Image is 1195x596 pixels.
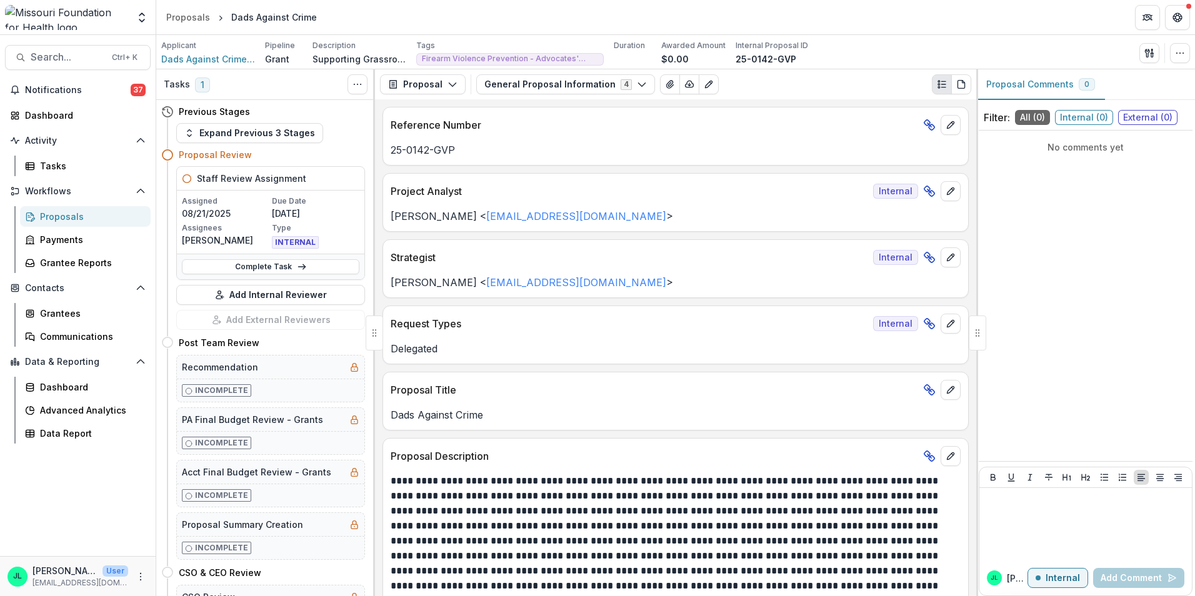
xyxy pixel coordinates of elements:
button: Toggle View Cancelled Tasks [347,74,367,94]
p: [PERSON_NAME] [32,564,97,577]
div: Dads Against Crime [231,11,317,24]
p: 25-0142-GVP [736,52,796,66]
button: Add External Reviewers [176,310,365,330]
button: Bold [986,470,1001,485]
p: Due Date [272,196,359,207]
button: edit [941,181,961,201]
button: Bullet List [1097,470,1112,485]
p: Incomplete [195,437,248,449]
div: Payments [40,233,141,246]
div: Grantees [40,307,141,320]
div: Jessi LaRose [13,572,22,580]
span: External ( 0 ) [1118,110,1177,125]
h5: Acct Final Budget Review - Grants [182,465,331,479]
button: Heading 2 [1078,470,1093,485]
button: Underline [1004,470,1019,485]
p: Type [272,222,359,234]
button: Add Comment [1093,568,1184,588]
p: Incomplete [195,385,248,396]
button: Open Data & Reporting [5,352,151,372]
button: Open Workflows [5,181,151,201]
span: Internal [873,316,918,331]
span: Workflows [25,186,131,197]
div: Dashboard [25,109,141,122]
button: Add Internal Reviewer [176,285,365,305]
h5: Staff Review Assignment [197,172,306,185]
p: Internal Proposal ID [736,40,808,51]
p: Internal [1046,573,1080,584]
div: Data Report [40,427,141,440]
p: [PERSON_NAME] < > [391,209,961,224]
div: Jessi LaRose [991,575,998,581]
span: Notifications [25,85,131,96]
span: All ( 0 ) [1015,110,1050,125]
button: Expand Previous 3 Stages [176,123,323,143]
a: Communications [20,326,151,347]
p: User [102,565,128,577]
button: Proposal [380,74,466,94]
a: Dads Against Crime Inc [161,52,255,66]
p: Strategist [391,250,868,265]
p: Incomplete [195,490,248,501]
button: edit [941,115,961,135]
a: Dashboard [5,105,151,126]
p: Pipeline [265,40,295,51]
nav: breadcrumb [161,8,322,26]
div: Proposals [166,11,210,24]
button: Proposal Comments [976,69,1105,100]
span: Firearm Violence Prevention - Advocates' Network and Capacity Building - Innovation Funding [422,54,598,63]
button: Notifications37 [5,80,151,100]
div: Proposals [40,210,141,223]
span: Activity [25,136,131,146]
p: Proposal Title [391,382,918,397]
h5: Recommendation [182,360,258,374]
p: [PERSON_NAME] < > [391,275,961,290]
div: Ctrl + K [109,51,140,64]
a: Advanced Analytics [20,400,151,420]
button: Align Left [1134,470,1149,485]
span: Contacts [25,283,131,294]
p: 25-0142-GVP [391,142,961,157]
button: edit [941,380,961,400]
span: 1 [195,77,210,92]
button: Strike [1041,470,1056,485]
button: Edit as form [699,74,719,94]
button: edit [941,247,961,267]
p: Description [312,40,356,51]
span: INTERNAL [272,236,319,249]
button: View Attached Files [660,74,680,94]
p: Tags [416,40,435,51]
button: Plaintext view [932,74,952,94]
p: No comments yet [984,141,1187,154]
p: Dads Against Crime [391,407,961,422]
h5: Proposal Summary Creation [182,518,303,531]
div: Dashboard [40,380,141,394]
a: Dashboard [20,377,151,397]
p: Reference Number [391,117,918,132]
h3: Tasks [164,79,190,90]
p: Duration [614,40,645,51]
button: General Proposal Information4 [476,74,655,94]
p: Awarded Amount [661,40,726,51]
a: Proposals [20,206,151,227]
button: Open Contacts [5,278,151,298]
button: PDF view [951,74,971,94]
a: [EMAIL_ADDRESS][DOMAIN_NAME] [486,210,666,222]
p: [PERSON_NAME] [182,234,269,247]
button: Heading 1 [1059,470,1074,485]
button: Open entity switcher [133,5,151,30]
a: Data Report [20,423,151,444]
p: Incomplete [195,542,248,554]
p: Filter: [984,110,1010,125]
a: Grantees [20,303,151,324]
span: Internal ( 0 ) [1055,110,1113,125]
button: Partners [1135,5,1160,30]
p: Project Analyst [391,184,868,199]
a: Complete Task [182,259,359,274]
p: Delegated [391,341,961,356]
a: Payments [20,229,151,250]
button: Open Activity [5,131,151,151]
img: Missouri Foundation for Health logo [5,5,128,30]
div: Grantee Reports [40,256,141,269]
